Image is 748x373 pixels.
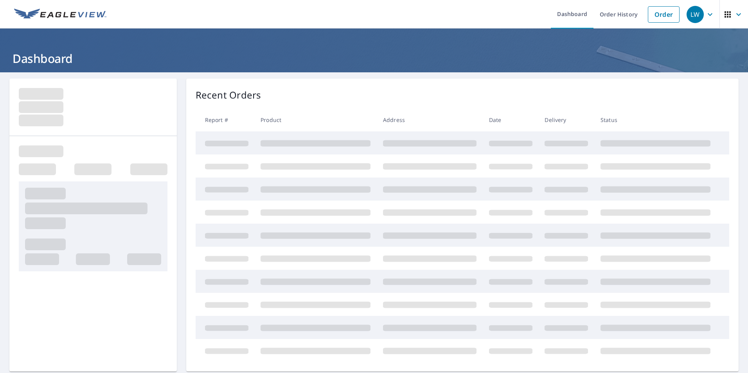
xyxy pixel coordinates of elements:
th: Delivery [538,108,594,131]
th: Status [594,108,717,131]
th: Address [377,108,483,131]
img: EV Logo [14,9,106,20]
th: Date [483,108,539,131]
a: Order [648,6,680,23]
h1: Dashboard [9,50,739,66]
div: LW [687,6,704,23]
p: Recent Orders [196,88,261,102]
th: Product [254,108,377,131]
th: Report # [196,108,255,131]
